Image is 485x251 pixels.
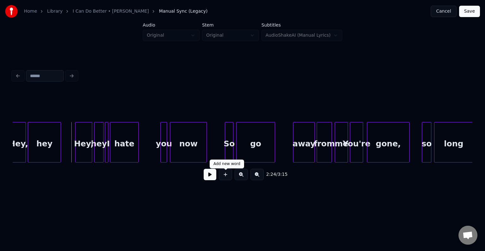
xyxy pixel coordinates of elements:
a: I Can Do Better • [PERSON_NAME] [73,8,149,15]
img: youka [5,5,18,18]
span: Manual Sync (Legacy) [159,8,207,15]
button: Cancel [431,6,456,17]
label: Subtitles [261,23,342,27]
button: Save [459,6,480,17]
span: 2:24 [266,171,276,178]
nav: breadcrumb [24,8,207,15]
div: Add new word [213,162,240,167]
div: / [266,171,281,178]
a: Open chat [458,226,477,245]
label: Stem [202,23,259,27]
a: Library [47,8,63,15]
a: Home [24,8,37,15]
label: Audio [143,23,200,27]
span: 3:15 [278,171,287,178]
